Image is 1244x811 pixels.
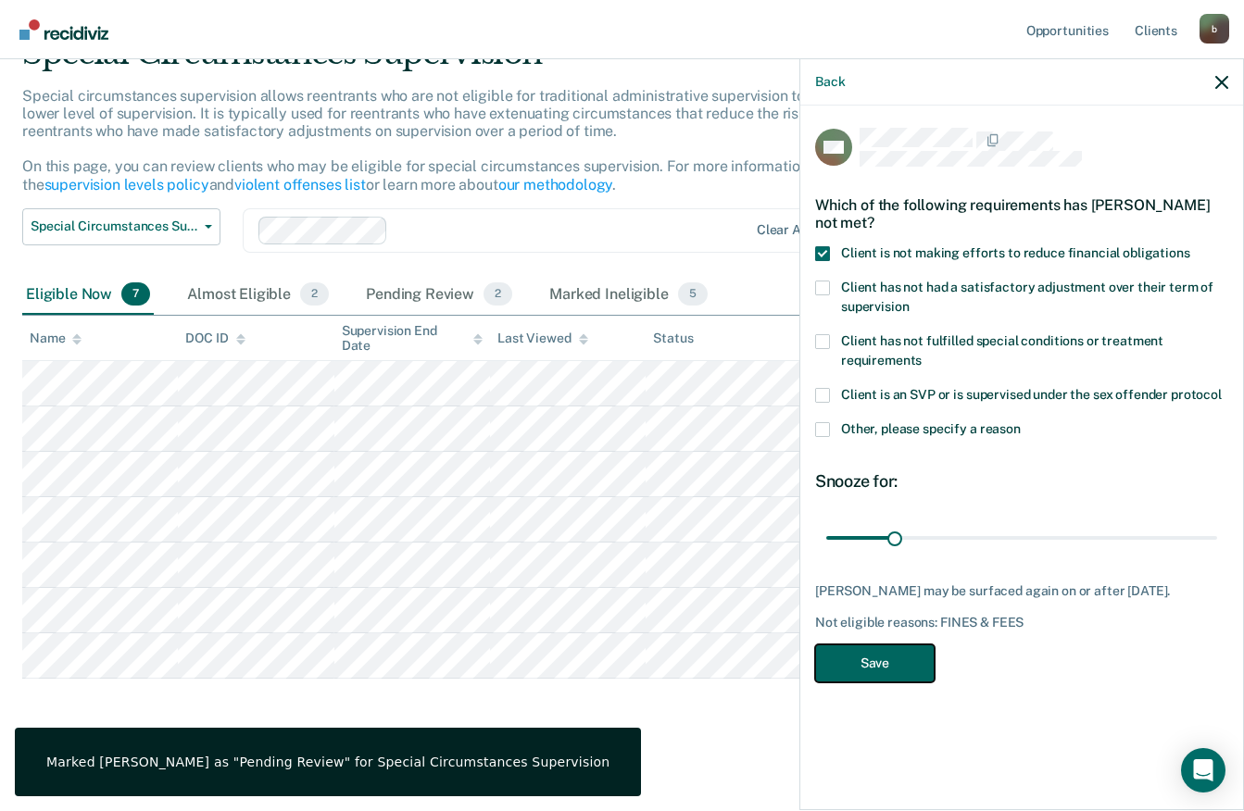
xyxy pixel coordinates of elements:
span: 7 [121,282,150,306]
div: DOC ID [185,331,245,346]
div: b [1200,14,1229,44]
span: Client has not had a satisfactory adjustment over their term of supervision [841,280,1213,314]
div: Last Viewed [497,331,587,346]
a: our methodology [498,176,613,193]
span: Client has not fulfilled special conditions or treatment requirements [841,333,1163,368]
div: Pending Review [362,275,516,316]
div: Special Circumstances Supervision [22,34,955,87]
span: Client is an SVP or is supervised under the sex offender protocol [841,387,1222,402]
div: Snooze for: [815,471,1228,492]
button: Back [815,74,845,90]
span: Other, please specify a reason [841,421,1021,436]
div: Status [653,331,693,346]
button: Profile dropdown button [1200,14,1229,44]
p: Special circumstances supervision allows reentrants who are not eligible for traditional administ... [22,87,932,193]
div: Marked [PERSON_NAME] as "Pending Review" for Special Circumstances Supervision [46,754,609,770]
span: Client is not making efforts to reduce financial obligations [841,245,1190,260]
button: Save [815,644,935,682]
span: 5 [678,282,708,306]
div: Not eligible reasons: FINES & FEES [815,615,1228,630]
img: Recidiviz [19,19,108,40]
div: Almost Eligible [183,275,333,316]
div: [PERSON_NAME] may be surfaced again on or after [DATE]. [815,583,1228,599]
span: 2 [300,282,329,306]
div: Open Intercom Messenger [1181,748,1225,792]
div: Which of the following requirements has [PERSON_NAME] not met? [815,181,1228,246]
a: violent offenses list [234,176,366,193]
div: Eligible Now [22,275,154,316]
span: 2 [484,282,512,306]
a: supervision levels policy [44,176,209,193]
span: Special Circumstances Supervision [31,218,197,234]
div: Name [30,331,82,346]
div: Supervision End Date [342,323,483,355]
div: Marked Ineligible [546,275,711,316]
div: Clear agents [757,222,836,238]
